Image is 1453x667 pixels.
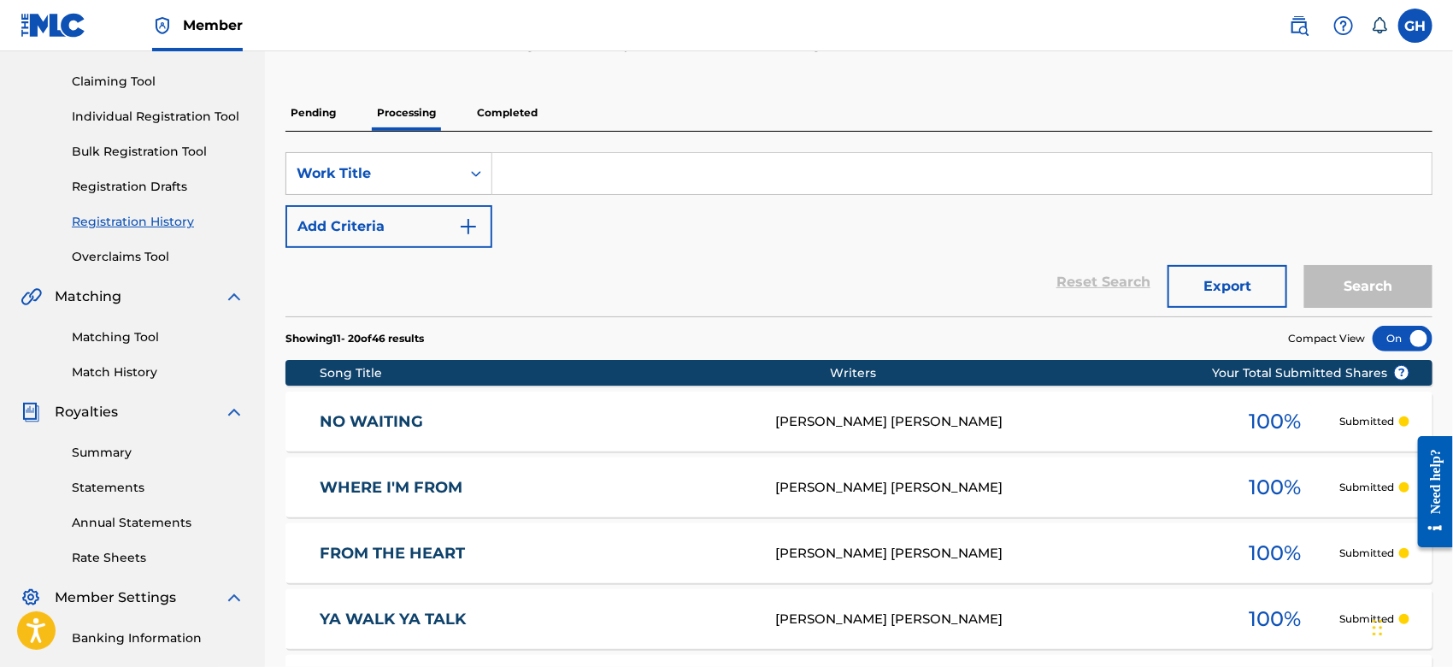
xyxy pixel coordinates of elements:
[1250,538,1302,569] span: 100 %
[320,364,830,382] div: Song Title
[152,15,173,36] img: Top Rightsholder
[285,152,1432,316] form: Search Form
[1212,364,1409,382] span: Your Total Submitted Shares
[775,412,1211,432] div: [PERSON_NAME] [PERSON_NAME]
[775,610,1211,629] div: [PERSON_NAME] [PERSON_NAME]
[72,444,244,462] a: Summary
[775,478,1211,498] div: [PERSON_NAME] [PERSON_NAME]
[1289,15,1309,36] img: search
[297,163,450,184] div: Work Title
[72,213,244,231] a: Registration History
[320,544,752,564] a: FROM THE HEART
[1250,604,1302,635] span: 100 %
[285,331,424,346] p: Showing 11 - 20 of 46 results
[21,286,42,307] img: Matching
[72,143,244,161] a: Bulk Registration Tool
[372,95,441,131] p: Processing
[1398,9,1432,43] div: User Menu
[224,286,244,307] img: expand
[224,587,244,608] img: expand
[21,13,86,38] img: MLC Logo
[1371,17,1388,34] div: Notifications
[72,328,244,346] a: Matching Tool
[21,587,41,608] img: Member Settings
[320,478,752,498] a: WHERE I'M FROM
[72,178,244,196] a: Registration Drafts
[458,216,479,237] img: 9d2ae6d4665cec9f34b9.svg
[320,610,752,629] a: YA WALK YA TALK
[55,402,118,422] span: Royalties
[320,412,752,432] a: NO WAITING
[472,95,543,131] p: Completed
[285,95,341,131] p: Pending
[72,629,244,647] a: Banking Information
[72,549,244,567] a: Rate Sheets
[775,544,1211,564] div: [PERSON_NAME] [PERSON_NAME]
[1373,602,1383,653] div: Drag
[224,402,244,422] img: expand
[72,108,244,126] a: Individual Registration Tool
[1250,472,1302,503] span: 100 %
[72,248,244,266] a: Overclaims Tool
[21,402,41,422] img: Royalties
[1339,546,1394,561] p: Submitted
[1327,9,1361,43] div: Help
[1288,331,1365,346] span: Compact View
[1339,480,1394,495] p: Submitted
[72,363,244,381] a: Match History
[1395,366,1409,380] span: ?
[285,205,492,248] button: Add Criteria
[1333,15,1354,36] img: help
[72,73,244,91] a: Claiming Tool
[1250,406,1302,437] span: 100 %
[1282,9,1316,43] a: Public Search
[72,479,244,497] a: Statements
[72,514,244,532] a: Annual Statements
[1339,611,1394,627] p: Submitted
[1168,265,1287,308] button: Export
[55,587,176,608] span: Member Settings
[1339,414,1394,429] p: Submitted
[1368,585,1453,667] iframe: Chat Widget
[1405,423,1453,561] iframe: Resource Center
[55,286,121,307] span: Matching
[830,364,1266,382] div: Writers
[183,15,243,35] span: Member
